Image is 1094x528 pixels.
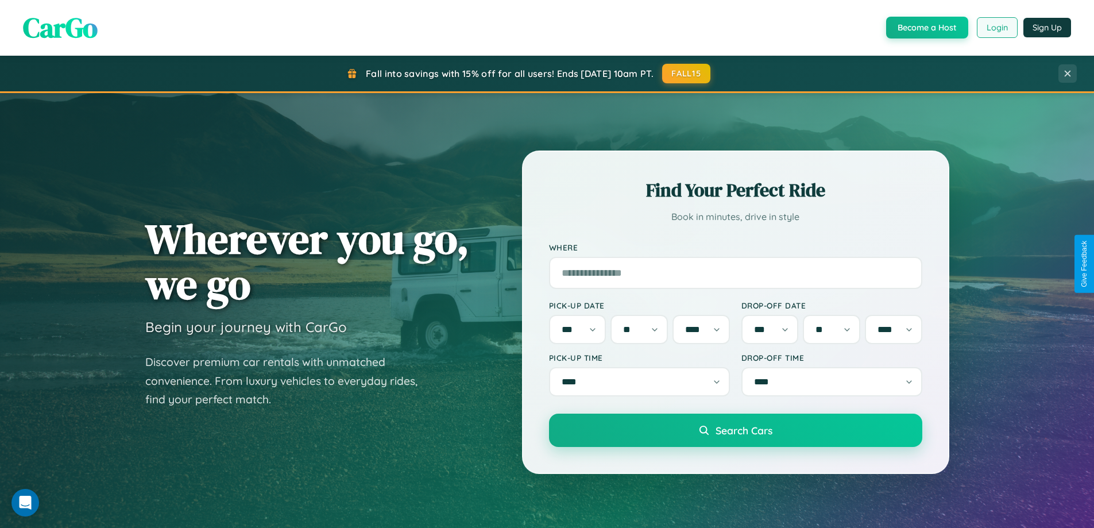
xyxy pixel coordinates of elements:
button: Become a Host [886,17,968,38]
label: Drop-off Date [741,300,922,310]
label: Drop-off Time [741,353,922,363]
h1: Wherever you go, we go [145,216,469,307]
label: Pick-up Date [549,300,730,310]
h3: Begin your journey with CarGo [145,318,347,336]
span: Search Cars [716,424,772,437]
label: Pick-up Time [549,353,730,363]
button: Sign Up [1023,18,1071,37]
p: Book in minutes, drive in style [549,209,922,225]
div: Give Feedback [1080,241,1088,287]
button: Search Cars [549,414,922,447]
button: Login [977,17,1018,38]
label: Where [549,242,922,252]
span: Fall into savings with 15% off for all users! Ends [DATE] 10am PT. [366,68,654,79]
span: CarGo [23,9,98,47]
div: Open Intercom Messenger [11,489,39,517]
button: FALL15 [662,64,710,83]
h2: Find Your Perfect Ride [549,178,922,203]
p: Discover premium car rentals with unmatched convenience. From luxury vehicles to everyday rides, ... [145,353,432,409]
